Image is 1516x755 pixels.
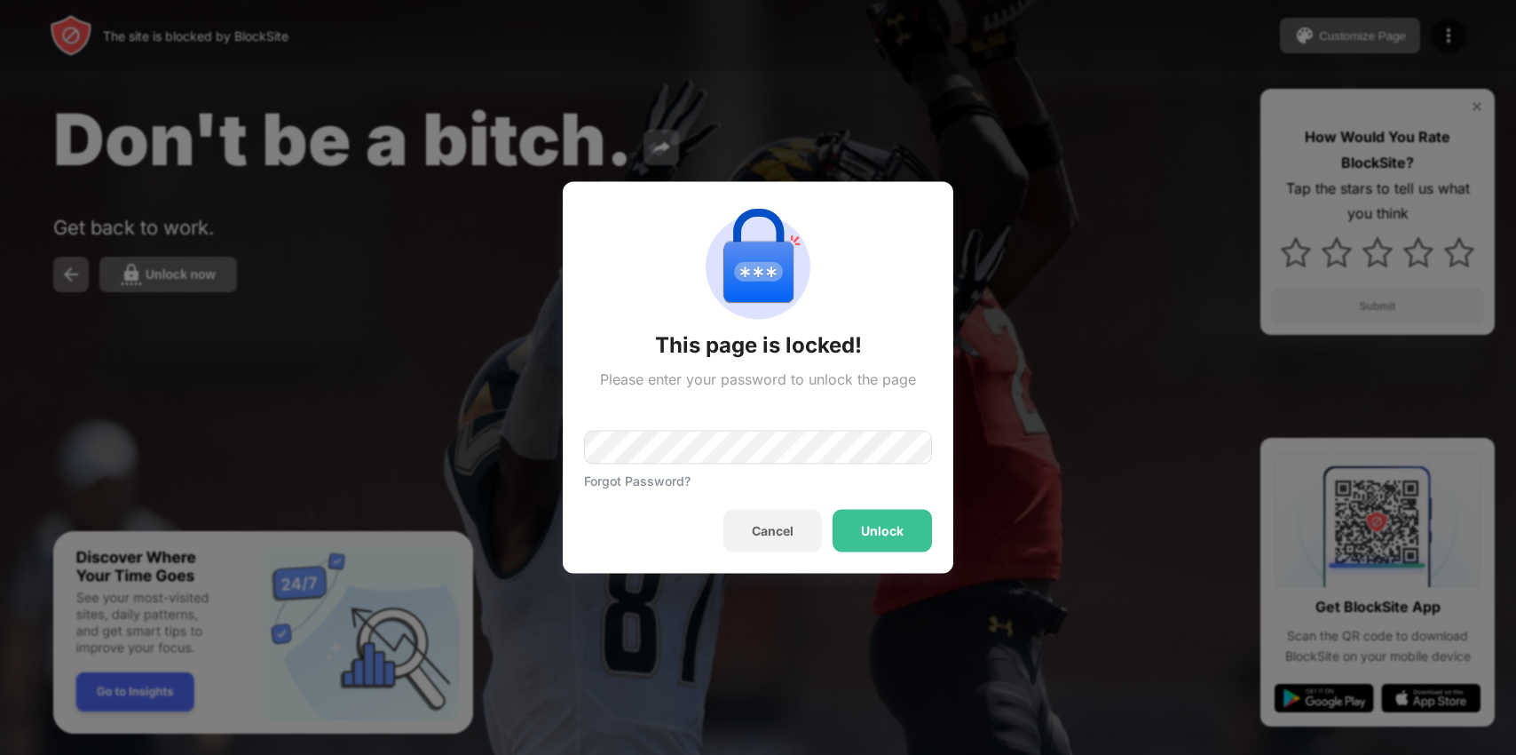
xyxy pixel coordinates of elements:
div: This page is locked! [655,331,862,360]
div: Cancel [752,524,794,538]
div: Forgot Password? [584,473,691,489]
div: Please enter your password to unlock the page [600,370,916,388]
img: password-protection.svg [694,203,822,331]
div: Unlock [861,524,904,538]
